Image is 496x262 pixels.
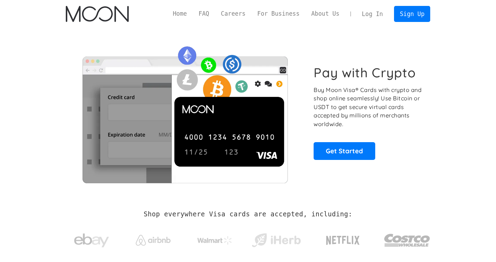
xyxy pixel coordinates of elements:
[325,232,360,249] img: Netflix
[66,41,304,183] img: Moon Cards let you spend your crypto anywhere Visa is accepted.
[312,225,374,253] a: Netflix
[74,230,109,252] img: ebay
[384,220,431,257] a: Costco
[251,9,305,18] a: For Business
[66,6,129,22] img: Moon Logo
[314,86,423,129] p: Buy Moon Visa® Cards with crypto and shop online seamlessly! Use Bitcoin or USDT to get secure vi...
[193,9,215,18] a: FAQ
[127,228,179,249] a: Airbnb
[66,6,129,22] a: home
[167,9,193,18] a: Home
[384,227,431,253] img: Costco
[189,229,241,248] a: Walmart
[66,223,118,255] a: ebay
[250,224,302,253] a: iHerb
[314,142,375,160] a: Get Started
[215,9,251,18] a: Careers
[144,210,352,218] h2: Shop everywhere Visa cards are accepted, including:
[197,236,232,245] img: Walmart
[136,235,171,246] img: Airbnb
[394,6,430,22] a: Sign Up
[356,6,389,22] a: Log In
[314,65,416,80] h1: Pay with Crypto
[305,9,345,18] a: About Us
[250,231,302,249] img: iHerb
